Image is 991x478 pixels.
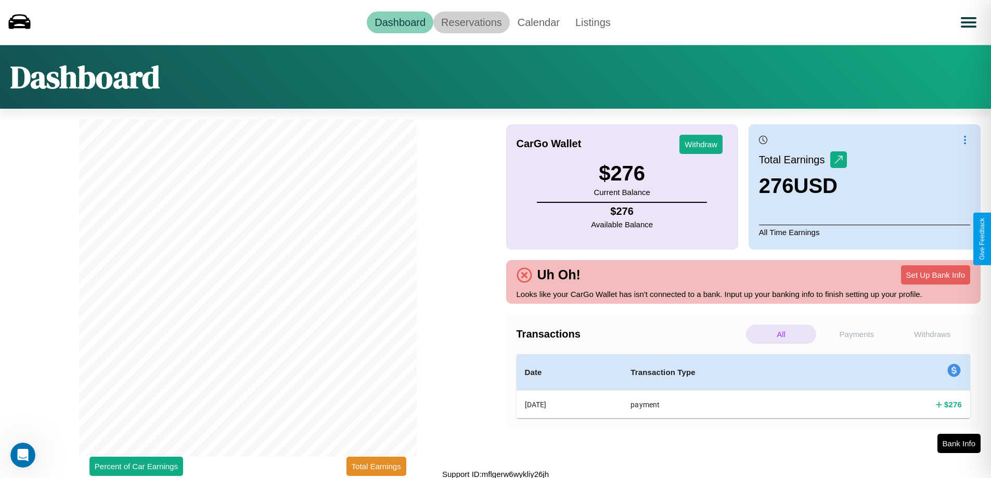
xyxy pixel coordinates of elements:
[594,162,650,185] h3: $ 276
[517,354,971,418] table: simple table
[937,434,981,453] button: Bank Info
[622,391,847,419] th: payment
[954,8,983,37] button: Open menu
[759,174,847,198] h3: 276 USD
[591,217,653,231] p: Available Balance
[346,457,406,476] button: Total Earnings
[367,11,433,33] a: Dashboard
[944,399,962,410] h4: $ 276
[89,457,183,476] button: Percent of Car Earnings
[517,328,743,340] h4: Transactions
[630,366,839,379] h4: Transaction Type
[897,325,968,344] p: Withdraws
[525,366,614,379] h4: Date
[591,205,653,217] h4: $ 276
[433,11,510,33] a: Reservations
[594,185,650,199] p: Current Balance
[510,11,568,33] a: Calendar
[901,265,970,285] button: Set Up Bank Info
[517,391,623,419] th: [DATE]
[517,138,582,150] h4: CarGo Wallet
[759,150,830,169] p: Total Earnings
[10,443,35,468] iframe: Intercom live chat
[517,287,971,301] p: Looks like your CarGo Wallet has isn't connected to a bank. Input up your banking info to finish ...
[759,225,970,239] p: All Time Earnings
[10,56,160,98] h1: Dashboard
[568,11,619,33] a: Listings
[679,135,723,154] button: Withdraw
[979,218,986,260] div: Give Feedback
[821,325,892,344] p: Payments
[532,267,586,282] h4: Uh Oh!
[746,325,816,344] p: All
